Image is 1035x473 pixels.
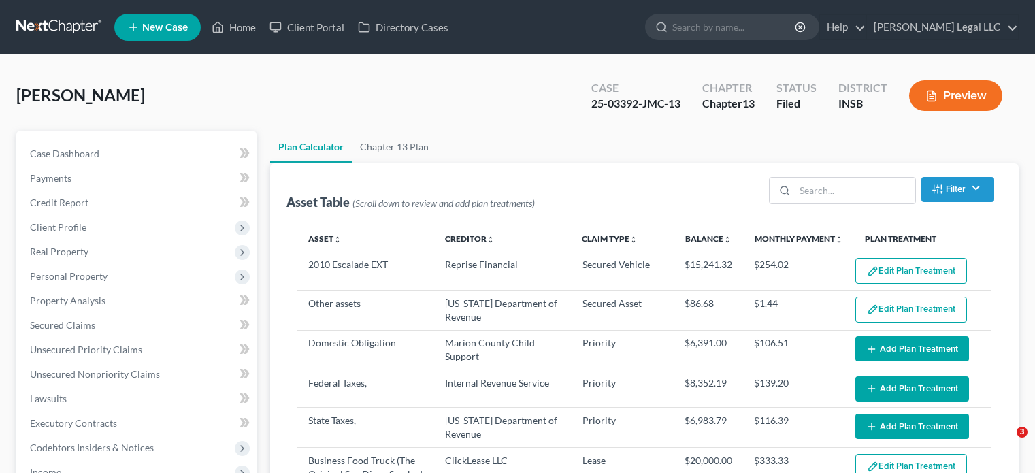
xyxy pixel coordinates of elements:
td: $8,352.19 [674,370,743,408]
i: unfold_more [835,235,843,244]
td: Priority [572,330,674,370]
td: $254.02 [743,252,844,291]
div: Case [591,80,680,96]
span: Payments [30,172,71,184]
button: Add Plan Treatment [855,336,969,361]
th: Plan Treatment [854,225,991,252]
td: Marion County Child Support [434,330,572,370]
a: Balanceunfold_more [685,233,732,244]
span: Unsecured Nonpriority Claims [30,368,160,380]
span: Real Property [30,246,88,257]
div: INSB [838,96,887,112]
span: Client Profile [30,221,86,233]
a: Unsecured Priority Claims [19,338,257,362]
span: Personal Property [30,270,108,282]
td: $139.20 [743,370,844,408]
a: Plan Calculator [270,131,352,163]
i: unfold_more [333,235,342,244]
i: unfold_more [723,235,732,244]
td: State Taxes, [297,408,434,447]
img: edit-pencil-c1479a1de80d8dea1e2430c2f745a3c6a07e9d7aa2eeffe225670001d78357a8.svg [867,304,878,315]
a: Help [820,15,866,39]
a: [PERSON_NAME] Legal LLC [867,15,1018,39]
td: Reprise Financial [434,252,572,291]
button: Edit Plan Treatment [855,258,967,284]
a: Assetunfold_more [308,233,342,244]
i: unfold_more [487,235,495,244]
td: Secured Asset [572,291,674,330]
img: edit-pencil-c1479a1de80d8dea1e2430c2f745a3c6a07e9d7aa2eeffe225670001d78357a8.svg [867,265,878,277]
td: $6,983.79 [674,408,743,447]
span: (Scroll down to review and add plan treatments) [352,197,535,209]
td: $6,391.00 [674,330,743,370]
input: Search... [795,178,915,203]
td: Federal Taxes, [297,370,434,408]
td: Secured Vehicle [572,252,674,291]
td: 2010 Escalade EXT [297,252,434,291]
button: Edit Plan Treatment [855,297,967,323]
iframe: Intercom live chat [989,427,1021,459]
div: 25-03392-JMC-13 [591,96,680,112]
div: District [838,80,887,96]
a: Directory Cases [351,15,455,39]
a: Credit Report [19,191,257,215]
a: Secured Claims [19,313,257,338]
a: Lawsuits [19,387,257,411]
a: Case Dashboard [19,142,257,166]
td: Priority [572,408,674,447]
button: Add Plan Treatment [855,376,969,402]
a: Monthly Paymentunfold_more [755,233,843,244]
img: edit-pencil-c1479a1de80d8dea1e2430c2f745a3c6a07e9d7aa2eeffe225670001d78357a8.svg [867,461,878,472]
a: Creditorunfold_more [445,233,495,244]
i: unfold_more [629,235,638,244]
td: [US_STATE] Department of Revenue [434,291,572,330]
button: Filter [921,177,994,202]
button: Preview [909,80,1002,111]
span: Property Analysis [30,295,105,306]
div: Chapter [702,96,755,112]
span: Case Dashboard [30,148,99,159]
td: $106.51 [743,330,844,370]
a: Executory Contracts [19,411,257,436]
td: $1.44 [743,291,844,330]
td: Priority [572,370,674,408]
td: $15,241.32 [674,252,743,291]
a: Chapter 13 Plan [352,131,437,163]
div: Status [776,80,817,96]
input: Search by name... [672,14,797,39]
a: Payments [19,166,257,191]
a: Client Portal [263,15,351,39]
td: $86.68 [674,291,743,330]
td: Other assets [297,291,434,330]
a: Unsecured Nonpriority Claims [19,362,257,387]
span: Secured Claims [30,319,95,331]
td: Domestic Obligation [297,330,434,370]
td: [US_STATE] Department of Revenue [434,408,572,447]
span: 3 [1017,427,1028,438]
button: Add Plan Treatment [855,414,969,439]
span: Codebtors Insiders & Notices [30,442,154,453]
span: Executory Contracts [30,417,117,429]
div: Chapter [702,80,755,96]
span: Unsecured Priority Claims [30,344,142,355]
span: [PERSON_NAME] [16,85,145,105]
span: Lawsuits [30,393,67,404]
span: 13 [742,97,755,110]
div: Filed [776,96,817,112]
span: New Case [142,22,188,33]
span: Credit Report [30,197,88,208]
a: Property Analysis [19,289,257,313]
a: Home [205,15,263,39]
div: Asset Table [286,194,535,210]
a: Claim Typeunfold_more [582,233,638,244]
td: Internal Revenue Service [434,370,572,408]
td: $116.39 [743,408,844,447]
